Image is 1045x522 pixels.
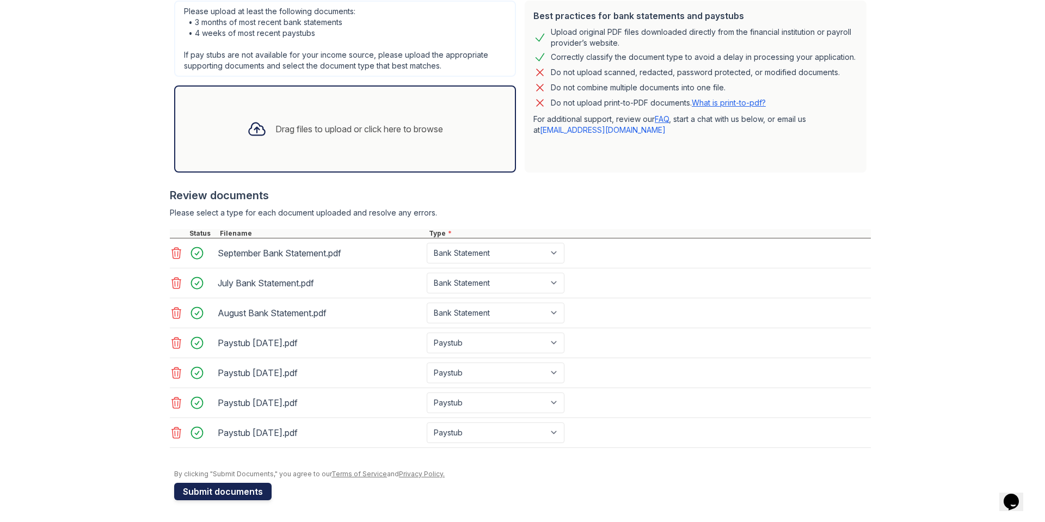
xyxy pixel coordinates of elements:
a: Terms of Service [331,470,387,478]
a: FAQ [655,114,669,124]
div: Paystub [DATE].pdf [218,334,422,352]
button: Submit documents [174,483,272,500]
div: Paystub [DATE].pdf [218,424,422,441]
div: Do not combine multiple documents into one file. [551,81,726,94]
a: What is print-to-pdf? [692,98,766,107]
div: Please upload at least the following documents: • 3 months of most recent bank statements • 4 wee... [174,1,516,77]
div: Please select a type for each document uploaded and resolve any errors. [170,207,871,218]
div: Paystub [DATE].pdf [218,364,422,382]
iframe: chat widget [999,478,1034,511]
div: Best practices for bank statements and paystubs [533,9,858,22]
div: Upload original PDF files downloaded directly from the financial institution or payroll provider’... [551,27,858,48]
div: Drag files to upload or click here to browse [275,122,443,136]
div: Status [187,229,218,238]
div: Paystub [DATE].pdf [218,394,422,412]
div: Review documents [170,188,871,203]
a: Privacy Policy. [399,470,445,478]
div: Correctly classify the document type to avoid a delay in processing your application. [551,51,856,64]
div: August Bank Statement.pdf [218,304,422,322]
div: By clicking "Submit Documents," you agree to our and [174,470,871,478]
div: Do not upload scanned, redacted, password protected, or modified documents. [551,66,840,79]
div: Filename [218,229,427,238]
div: September Bank Statement.pdf [218,244,422,262]
p: For additional support, review our , start a chat with us below, or email us at [533,114,858,136]
a: [EMAIL_ADDRESS][DOMAIN_NAME] [540,125,666,134]
div: July Bank Statement.pdf [218,274,422,292]
p: Do not upload print-to-PDF documents. [551,97,766,108]
div: Type [427,229,871,238]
